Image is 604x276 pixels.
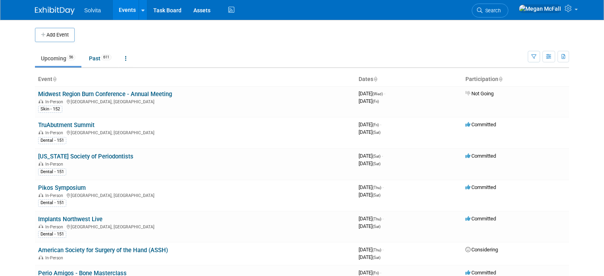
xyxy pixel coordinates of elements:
[372,154,380,158] span: (Sat)
[39,193,43,197] img: In-Person Event
[373,76,377,82] a: Sort by Start Date
[359,270,381,276] span: [DATE]
[359,122,381,127] span: [DATE]
[83,51,118,66] a: Past611
[384,91,385,97] span: -
[45,162,66,167] span: In-Person
[359,223,380,229] span: [DATE]
[372,217,381,221] span: (Thu)
[372,248,381,252] span: (Thu)
[359,192,380,198] span: [DATE]
[38,216,102,223] a: Implants Northwest Live
[45,255,66,261] span: In-Person
[372,255,380,260] span: (Sat)
[372,193,380,197] span: (Sat)
[39,99,43,103] img: In-Person Event
[465,153,496,159] span: Committed
[67,54,75,60] span: 56
[38,231,66,238] div: Dental - 151
[39,255,43,259] img: In-Person Event
[359,98,379,104] span: [DATE]
[359,254,380,260] span: [DATE]
[38,129,352,135] div: [GEOGRAPHIC_DATA], [GEOGRAPHIC_DATA]
[372,123,379,127] span: (Fri)
[482,8,501,14] span: Search
[359,247,384,253] span: [DATE]
[372,99,379,104] span: (Fri)
[519,4,562,13] img: Megan McFall
[359,91,385,97] span: [DATE]
[39,162,43,166] img: In-Person Event
[45,99,66,104] span: In-Person
[382,153,383,159] span: -
[38,192,352,198] div: [GEOGRAPHIC_DATA], [GEOGRAPHIC_DATA]
[45,224,66,230] span: In-Person
[359,216,384,222] span: [DATE]
[465,91,494,97] span: Not Going
[372,130,380,135] span: (Sat)
[45,130,66,135] span: In-Person
[372,92,383,96] span: (Wed)
[52,76,56,82] a: Sort by Event Name
[38,153,133,160] a: [US_STATE] Society of Periodontists
[35,7,75,15] img: ExhibitDay
[380,270,381,276] span: -
[465,184,496,190] span: Committed
[382,247,384,253] span: -
[498,76,502,82] a: Sort by Participation Type
[465,270,496,276] span: Committed
[101,54,112,60] span: 611
[39,130,43,134] img: In-Person Event
[372,185,381,190] span: (Thu)
[359,184,384,190] span: [DATE]
[35,51,81,66] a: Upcoming56
[382,184,384,190] span: -
[465,247,498,253] span: Considering
[359,153,383,159] span: [DATE]
[39,224,43,228] img: In-Person Event
[38,247,168,254] a: American Society for Surgery of the Hand (ASSH)
[84,7,101,14] span: Solvita
[472,4,508,17] a: Search
[465,216,496,222] span: Committed
[38,137,66,144] div: Dental - 151
[372,271,379,275] span: (Fri)
[38,168,66,176] div: Dental - 151
[372,224,380,229] span: (Sat)
[38,199,66,207] div: Dental - 151
[38,91,172,98] a: Midwest Region Burn Conference - Annual Meeting
[359,129,380,135] span: [DATE]
[382,216,384,222] span: -
[38,122,95,129] a: TruAbutment Summit
[465,122,496,127] span: Committed
[380,122,381,127] span: -
[359,160,380,166] span: [DATE]
[38,98,352,104] div: [GEOGRAPHIC_DATA], [GEOGRAPHIC_DATA]
[38,106,62,113] div: Skin - 152
[38,223,352,230] div: [GEOGRAPHIC_DATA], [GEOGRAPHIC_DATA]
[462,73,569,86] th: Participation
[372,162,380,166] span: (Sat)
[355,73,462,86] th: Dates
[35,28,75,42] button: Add Event
[45,193,66,198] span: In-Person
[38,184,86,191] a: Pikos Symposium
[35,73,355,86] th: Event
